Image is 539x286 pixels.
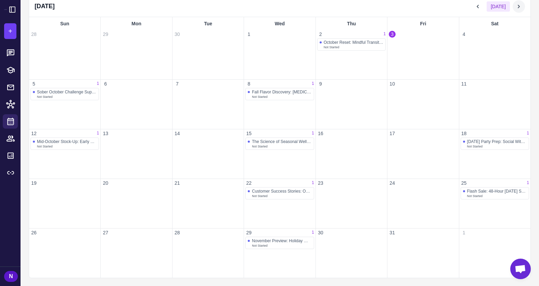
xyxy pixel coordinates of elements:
span: 3 [389,31,396,38]
span: 23 [317,180,324,186]
span: 15 [245,130,252,137]
span: 5 [30,80,37,87]
span: 8 [245,80,252,87]
span: 21 [174,180,181,186]
div: November Preview: Holiday Wellness Strategy [252,238,311,244]
span: Not Started [252,145,268,148]
span: 14 [174,130,181,137]
span: 1 [312,229,314,236]
span: 27 [102,229,109,236]
div: Wed [244,17,315,30]
span: 17 [389,130,396,137]
span: Not Started [252,95,268,99]
span: 28 [174,229,181,236]
span: 1 [312,130,314,137]
div: Sat [459,17,530,30]
div: Open chat [510,259,531,279]
span: 11 [461,80,467,87]
span: 19 [30,180,37,186]
span: 2 [317,31,324,38]
span: 13 [102,130,109,137]
div: October Reset: Mindful Transitions [324,40,383,45]
span: + [8,26,12,36]
span: 10 [389,80,396,87]
span: Not Started [252,244,268,247]
span: 1 [383,31,386,38]
span: 4 [461,31,467,38]
div: Tue [172,17,244,30]
span: 28 [30,31,37,38]
div: Fri [387,17,459,30]
div: Mid-October Stock-Up: Early Bird Holiday Prep [37,139,97,144]
span: 22 [245,180,252,186]
span: Not Started [467,195,483,198]
span: 1 [312,180,314,186]
span: Not Started [37,95,53,99]
span: 24 [389,180,396,186]
span: 1 [97,130,99,137]
span: Not Started [37,145,53,148]
div: The Science of Seasonal Wellness [252,139,311,144]
span: Not Started [467,145,483,148]
span: 29 [102,31,109,38]
span: 29 [245,229,252,236]
img: Raleon Logo [4,9,7,10]
span: 1 [527,180,529,186]
div: Flash Sale: 48-Hour [DATE] Special [467,189,527,194]
div: Sun [29,17,100,30]
span: 7 [174,80,181,87]
span: 26 [30,229,37,236]
span: 6 [102,80,109,87]
span: 9 [317,80,324,87]
button: + [4,23,16,39]
span: 31 [389,229,396,236]
h2: [DATE] [35,2,55,11]
span: 30 [174,31,181,38]
div: Fall Flavor Discovery: [MEDICAL_DATA] Trio Introduction [252,90,311,95]
span: 25 [461,180,467,186]
span: 1 [245,31,252,38]
span: 16 [317,130,324,137]
span: 1 [527,130,529,137]
div: Thu [316,17,387,30]
span: 30 [317,229,324,236]
span: 12 [30,130,37,137]
div: Mon [101,17,172,30]
span: 1 [97,80,99,87]
span: Not Started [252,195,268,198]
span: 1 [461,229,467,236]
div: [DATE] Party Prep: Social Without the Hangover [467,139,527,144]
div: Customer Success Stories: October Transformations [252,189,311,194]
button: [DATE] [487,1,510,12]
div: Sober October Challenge Support [37,90,97,95]
div: N [4,271,18,282]
span: Not Started [324,46,339,49]
span: 20 [102,180,109,186]
span: 18 [461,130,467,137]
span: 1 [312,80,314,87]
